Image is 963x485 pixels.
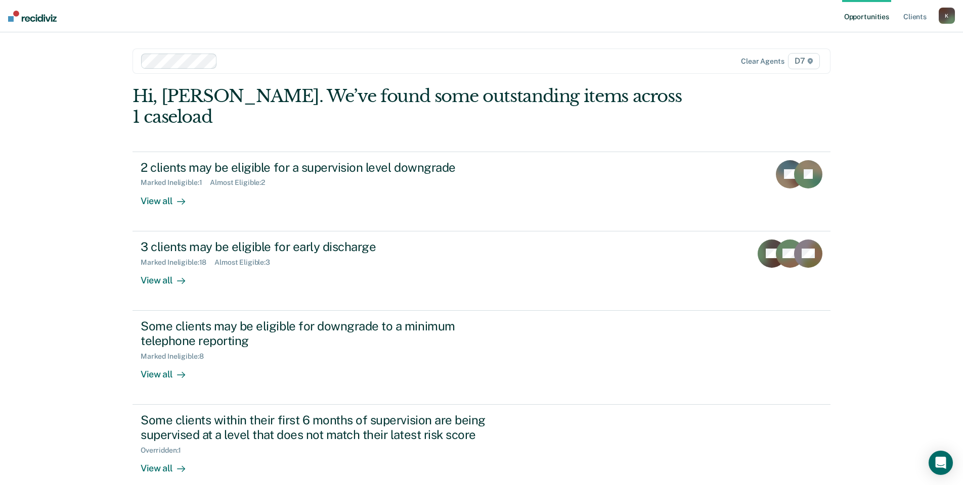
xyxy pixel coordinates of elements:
div: View all [141,454,197,474]
div: View all [141,360,197,380]
div: Almost Eligible : 3 [214,258,278,267]
a: 3 clients may be eligible for early dischargeMarked Ineligible:18Almost Eligible:3View all [133,231,830,311]
div: Hi, [PERSON_NAME]. We’ve found some outstanding items across 1 caseload [133,86,691,127]
div: 2 clients may be eligible for a supervision level downgrade [141,160,496,175]
div: View all [141,187,197,207]
button: K [939,8,955,24]
a: Some clients may be eligible for downgrade to a minimum telephone reportingMarked Ineligible:8Vie... [133,311,830,405]
div: Marked Ineligible : 1 [141,178,210,187]
div: Open Intercom Messenger [929,451,953,475]
div: Marked Ineligible : 18 [141,258,214,267]
img: Recidiviz [8,11,57,22]
a: 2 clients may be eligible for a supervision level downgradeMarked Ineligible:1Almost Eligible:2Vi... [133,152,830,231]
div: Some clients may be eligible for downgrade to a minimum telephone reporting [141,319,496,348]
div: 3 clients may be eligible for early discharge [141,239,496,254]
div: Marked Ineligible : 8 [141,352,211,361]
div: Clear agents [741,57,784,66]
div: Some clients within their first 6 months of supervision are being supervised at a level that does... [141,413,496,442]
div: Almost Eligible : 2 [210,178,273,187]
span: D7 [788,53,820,69]
div: Overridden : 1 [141,446,189,455]
div: View all [141,266,197,286]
